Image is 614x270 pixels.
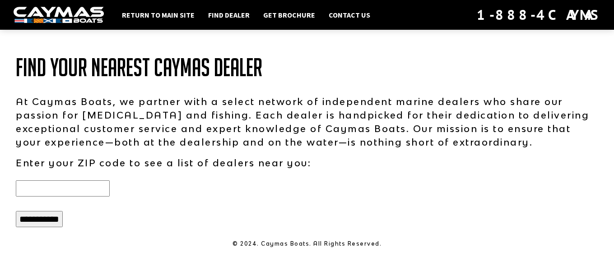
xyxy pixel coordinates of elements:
p: © 2024. Caymas Boats. All Rights Reserved. [16,240,598,248]
p: At Caymas Boats, we partner with a select network of independent marine dealers who share our pas... [16,95,598,149]
p: Enter your ZIP code to see a list of dealers near you: [16,156,598,169]
img: white-logo-c9c8dbefe5ff5ceceb0f0178aa75bf4bb51f6bca0971e226c86eb53dfe498488.png [14,7,104,23]
a: Return to main site [117,9,199,21]
a: Get Brochure [259,9,320,21]
h1: Find Your Nearest Caymas Dealer [16,54,598,81]
a: Contact Us [324,9,375,21]
a: Find Dealer [204,9,254,21]
div: 1-888-4CAYMAS [477,5,600,25]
